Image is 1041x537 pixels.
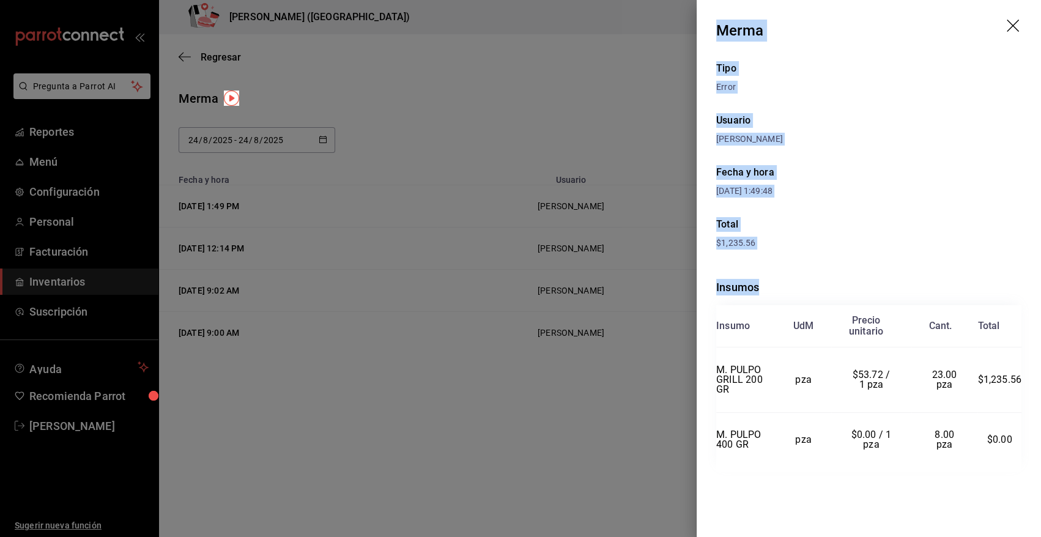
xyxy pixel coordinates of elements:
[987,434,1012,445] span: $0.00
[716,113,1021,128] div: Usuario
[716,238,755,248] span: $1,235.56
[716,81,1021,94] div: Error
[776,412,831,467] td: pza
[716,20,763,42] div: Merma
[853,369,893,390] span: $53.72 / 1 pza
[977,320,999,331] div: Total
[716,320,750,331] div: Insumo
[716,185,1021,198] div: [DATE] 1:49:48
[928,320,952,331] div: Cant.
[851,429,894,450] span: $0.00 / 1 pza
[716,347,776,413] td: M. PULPO GRILL 200 GR
[716,412,776,467] td: M. PULPO 400 GR
[849,315,883,337] div: Precio unitario
[935,429,957,450] span: 8.00 pza
[977,374,1021,385] span: $1,235.56
[776,347,831,413] td: pza
[1007,20,1021,34] button: drag
[224,91,239,106] img: Tooltip marker
[716,165,1021,180] div: Fecha y hora
[793,320,814,331] div: UdM
[716,133,1021,146] div: [PERSON_NAME]
[716,217,1021,232] div: Total
[932,369,960,390] span: 23.00 pza
[716,61,1021,76] div: Tipo
[716,279,1021,295] div: Insumos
